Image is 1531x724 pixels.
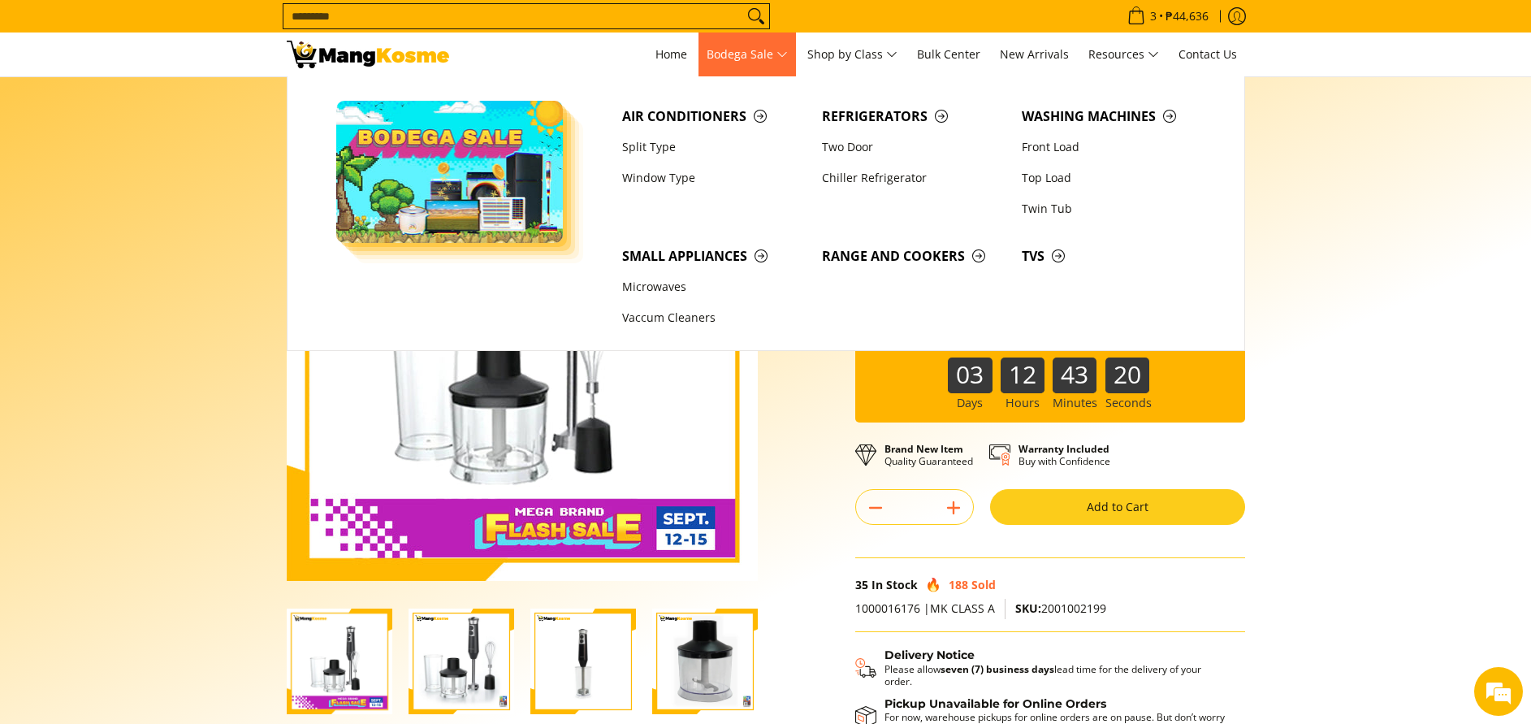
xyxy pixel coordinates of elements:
span: ₱44,636 [1163,11,1211,22]
button: Add to Cart [990,489,1245,525]
strong: Delivery Notice [884,648,975,662]
span: Washing Machines [1022,106,1205,127]
a: Top Load [1014,163,1213,193]
span: • [1122,7,1213,25]
a: Split Type [614,132,814,163]
button: Add [934,495,973,521]
span: 35 [855,577,868,592]
a: Refrigerators [814,101,1014,132]
b: 12 [1001,358,1044,376]
img: Bodega Sale [336,101,564,243]
a: Bodega Sale [698,33,796,76]
span: Home [655,46,687,62]
span: TVs [1022,246,1205,267]
button: Search [743,4,769,28]
a: Shop by Class [799,33,906,76]
span: Air Conditioners [622,106,806,127]
span: Bodega Sale [707,45,788,65]
b: 20 [1105,358,1149,376]
a: Twin Tub [1014,193,1213,224]
span: SKU: [1015,600,1041,616]
span: Sold [971,577,996,592]
span: 2001002199 [1015,600,1106,616]
a: TVs [1014,241,1213,271]
div: Chat with us now [84,91,273,112]
textarea: Type your message and hit 'Enter' [8,444,309,501]
p: Quality Guaranteed [884,443,973,467]
a: Air Conditioners [614,101,814,132]
a: New Arrivals [992,33,1077,76]
a: Home [647,33,695,76]
strong: Pickup Unavailable for Online Orders [884,696,1106,711]
span: Shop by Class [807,45,897,65]
a: Washing Machines [1014,101,1213,132]
a: Front Load [1014,132,1213,163]
span: Contact Us [1179,46,1237,62]
a: Range and Cookers [814,241,1014,271]
img: Condura 3-in-1 Hand Blender (Class A)-3 [530,609,636,714]
span: Bulk Center [917,46,980,62]
p: Please allow lead time for the delivery of your order. [884,663,1229,687]
a: Chiller Refrigerator [814,163,1014,193]
a: Bulk Center [909,33,988,76]
nav: Main Menu [465,33,1245,76]
button: Subtract [856,495,895,521]
a: Contact Us [1170,33,1245,76]
span: Resources [1088,45,1159,65]
span: 1000016176 |MK CLASS A [855,600,995,616]
p: Buy with Confidence [1019,443,1110,467]
span: New Arrivals [1000,46,1069,62]
span: In Stock [871,577,918,592]
a: Window Type [614,163,814,193]
a: Microwaves [614,272,814,303]
a: Small Appliances [614,241,814,271]
span: Small Appliances [622,246,806,267]
a: Two Door [814,132,1014,163]
div: Minimize live chat window [266,8,305,47]
a: Resources [1080,33,1167,76]
strong: Warranty Included [1019,442,1109,456]
b: 03 [948,358,992,376]
img: condura-hand-blender-front-body-view-mang-kosme [652,609,758,714]
span: Range and Cookers [822,246,1006,267]
img: Condura 3-in-1 Hand Blender (Class A)-1 [287,609,392,714]
span: We're online! [94,205,224,369]
a: Vaccum Cleaners [614,303,814,334]
img: Condura 3-in-1 Hand Blender - Pamasko Sale l Mang Kosme [287,41,449,68]
strong: seven (7) business days [941,662,1054,676]
span: 3 [1148,11,1159,22]
b: 43 [1053,358,1096,376]
button: Shipping & Delivery [855,648,1229,687]
img: condura-hand-blender-front-full-what's-in-the-box-view-mang-kosme [409,609,514,714]
strong: Brand New Item [884,442,963,456]
span: 188 [949,577,968,592]
span: Refrigerators [822,106,1006,127]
